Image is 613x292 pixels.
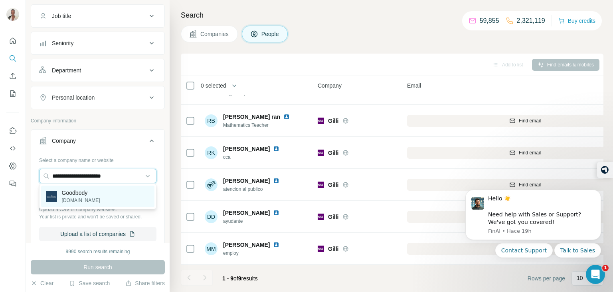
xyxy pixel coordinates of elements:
div: Personal location [52,94,95,102]
button: Job title [31,6,164,26]
span: Gilli [328,245,338,253]
span: Mathematics Teacher [223,122,293,129]
div: Department [52,66,81,74]
button: Dashboard [6,159,19,173]
span: 1 - 9 [222,275,233,282]
button: Seniority [31,34,164,53]
span: [PERSON_NAME] [223,145,270,153]
div: RB [205,114,218,127]
span: Gilli [328,117,338,125]
span: Find email [519,181,541,188]
button: Quick start [6,34,19,48]
img: Logo of Gilli [318,118,324,124]
span: Company [318,82,342,90]
p: [DOMAIN_NAME] [62,197,100,204]
p: 10 [577,274,583,282]
button: Clear [31,279,53,287]
span: ayudante [223,218,283,225]
span: 9 [238,275,241,282]
h4: Search [181,10,603,21]
img: Logo of Gilli [318,150,324,156]
div: 9990 search results remaining [66,248,130,255]
span: [PERSON_NAME] [223,178,270,184]
iframe: Intercom notifications mensaje [453,183,613,262]
span: Email [407,82,421,90]
span: People [261,30,280,38]
button: Use Surfe on LinkedIn [6,124,19,138]
span: 1 [602,265,609,271]
span: Gilli [328,213,338,221]
span: Gilli [328,149,338,157]
span: [PERSON_NAME] ran [223,113,280,121]
span: Gilli [328,181,338,189]
span: of [233,275,238,282]
img: Logo of Gilli [318,214,324,220]
div: Company [52,137,76,145]
img: Avatar [6,8,19,21]
p: 2,321,119 [517,16,545,26]
div: Job title [52,12,71,20]
img: LinkedIn logo [273,178,279,184]
span: 0 selected [201,82,226,90]
span: Companies [200,30,229,38]
button: Department [31,61,164,80]
p: Upload a CSV of company websites. [39,206,156,213]
button: Search [6,51,19,66]
div: Select a company name or website [39,154,156,164]
img: LinkedIn logo [273,242,279,248]
span: Find email [519,117,541,124]
div: MM [205,242,218,255]
button: Save search [69,279,110,287]
p: 59,855 [480,16,499,26]
span: Find email [519,149,541,156]
span: results [222,275,258,282]
span: cca [223,154,283,161]
button: Share filters [125,279,165,287]
button: Personal location [31,88,164,107]
iframe: Intercom live chat [586,265,605,284]
span: Rows per page [528,274,565,282]
div: RK [205,146,218,159]
button: My lists [6,86,19,101]
img: Goodbody [46,191,57,202]
span: atencion al publico [223,186,283,193]
p: Company information [31,117,165,124]
p: Goodbody [62,189,100,197]
button: Feedback [6,176,19,191]
img: Avatar [205,178,218,191]
span: [PERSON_NAME] [223,241,270,249]
button: Buy credits [558,15,595,26]
button: Upload a list of companies [39,227,156,241]
span: employ [223,250,283,257]
button: Use Surfe API [6,141,19,156]
p: Your list is private and won't be saved or shared. [39,213,156,220]
button: Company [31,131,164,154]
span: [PERSON_NAME] [223,209,270,217]
img: LinkedIn logo [273,146,279,152]
img: LinkedIn logo [273,210,279,216]
img: LinkedIn logo [283,114,290,120]
img: Logo of Gilli [318,182,324,188]
div: DD [205,210,218,223]
div: Seniority [52,39,73,47]
img: Logo of Gilli [318,246,324,252]
button: Enrich CSV [6,69,19,83]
